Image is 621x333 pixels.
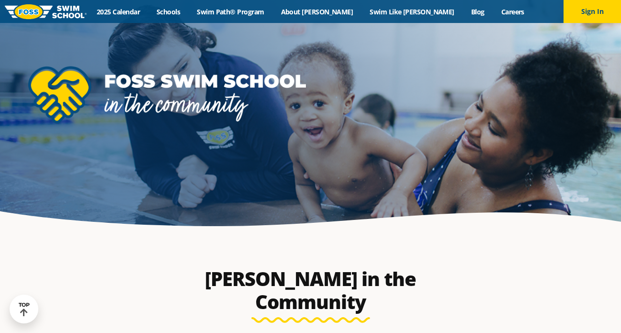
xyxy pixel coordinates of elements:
[463,7,493,16] a: Blog
[89,7,148,16] a: 2025 Calendar
[181,267,441,313] h2: [PERSON_NAME] in the Community
[272,7,361,16] a: About [PERSON_NAME]
[361,7,463,16] a: Swim Like [PERSON_NAME]
[189,7,272,16] a: Swim Path® Program
[493,7,532,16] a: Careers
[19,302,30,317] div: TOP
[148,7,189,16] a: Schools
[5,4,87,19] img: FOSS Swim School Logo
